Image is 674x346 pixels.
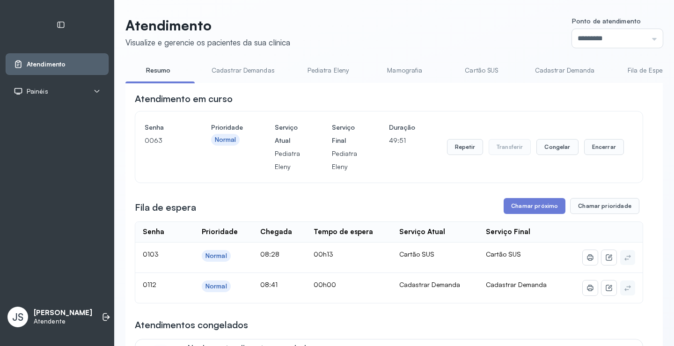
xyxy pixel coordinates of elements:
[372,63,438,78] a: Mamografia
[34,309,92,317] p: [PERSON_NAME]
[504,198,565,214] button: Chamar próximo
[205,252,227,260] div: Normal
[399,250,471,258] div: Cartão SUS
[314,228,373,236] div: Tempo de espera
[202,63,284,78] a: Cadastrar Demandas
[27,60,66,68] span: Atendimento
[399,280,471,289] div: Cadastrar Demanda
[34,317,92,325] p: Atendente
[202,228,238,236] div: Prioridade
[486,250,521,258] span: Cartão SUS
[275,147,300,173] p: Pediatra Eleny
[125,37,290,47] div: Visualize e gerencie os pacientes da sua clínica
[143,228,164,236] div: Senha
[536,139,578,155] button: Congelar
[399,228,445,236] div: Serviço Atual
[135,201,196,214] h3: Fila de espera
[570,198,639,214] button: Chamar prioridade
[314,250,333,258] span: 00h13
[205,282,227,290] div: Normal
[275,121,300,147] h4: Serviço Atual
[260,228,292,236] div: Chegada
[260,280,278,288] span: 08:41
[125,63,191,78] a: Resumo
[486,280,547,288] span: Cadastrar Demanda
[211,121,243,134] h4: Prioridade
[449,63,514,78] a: Cartão SUS
[14,59,101,69] a: Atendimento
[215,136,236,144] div: Normal
[584,139,624,155] button: Encerrar
[145,134,179,147] p: 0063
[489,139,531,155] button: Transferir
[125,17,290,34] p: Atendimento
[314,280,336,288] span: 00h00
[135,92,233,105] h3: Atendimento em curso
[572,17,641,25] span: Ponto de atendimento
[486,228,530,236] div: Serviço Final
[135,318,248,331] h3: Atendimentos congelados
[526,63,604,78] a: Cadastrar Demanda
[260,250,279,258] span: 08:28
[27,88,48,96] span: Painéis
[447,139,483,155] button: Repetir
[332,147,357,173] p: Pediatra Eleny
[389,121,415,134] h4: Duração
[143,250,159,258] span: 0103
[332,121,357,147] h4: Serviço Final
[145,121,179,134] h4: Senha
[389,134,415,147] p: 49:51
[295,63,361,78] a: Pediatra Eleny
[143,280,156,288] span: 0112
